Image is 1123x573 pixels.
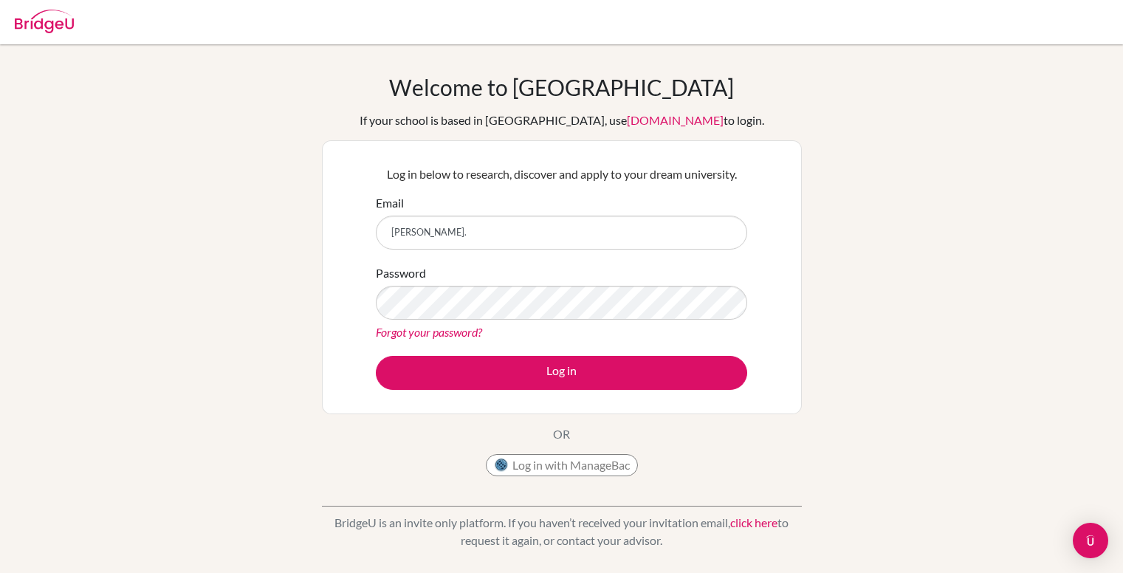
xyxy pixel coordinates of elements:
[322,514,802,549] p: BridgeU is an invite only platform. If you haven’t received your invitation email, to request it ...
[376,325,482,339] a: Forgot your password?
[486,454,638,476] button: Log in with ManageBac
[1073,523,1108,558] div: Open Intercom Messenger
[553,425,570,443] p: OR
[389,74,734,100] h1: Welcome to [GEOGRAPHIC_DATA]
[360,111,764,129] div: If your school is based in [GEOGRAPHIC_DATA], use to login.
[15,10,74,33] img: Bridge-U
[730,515,777,529] a: click here
[376,165,747,183] p: Log in below to research, discover and apply to your dream university.
[376,356,747,390] button: Log in
[376,264,426,282] label: Password
[627,113,724,127] a: [DOMAIN_NAME]
[376,194,404,212] label: Email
